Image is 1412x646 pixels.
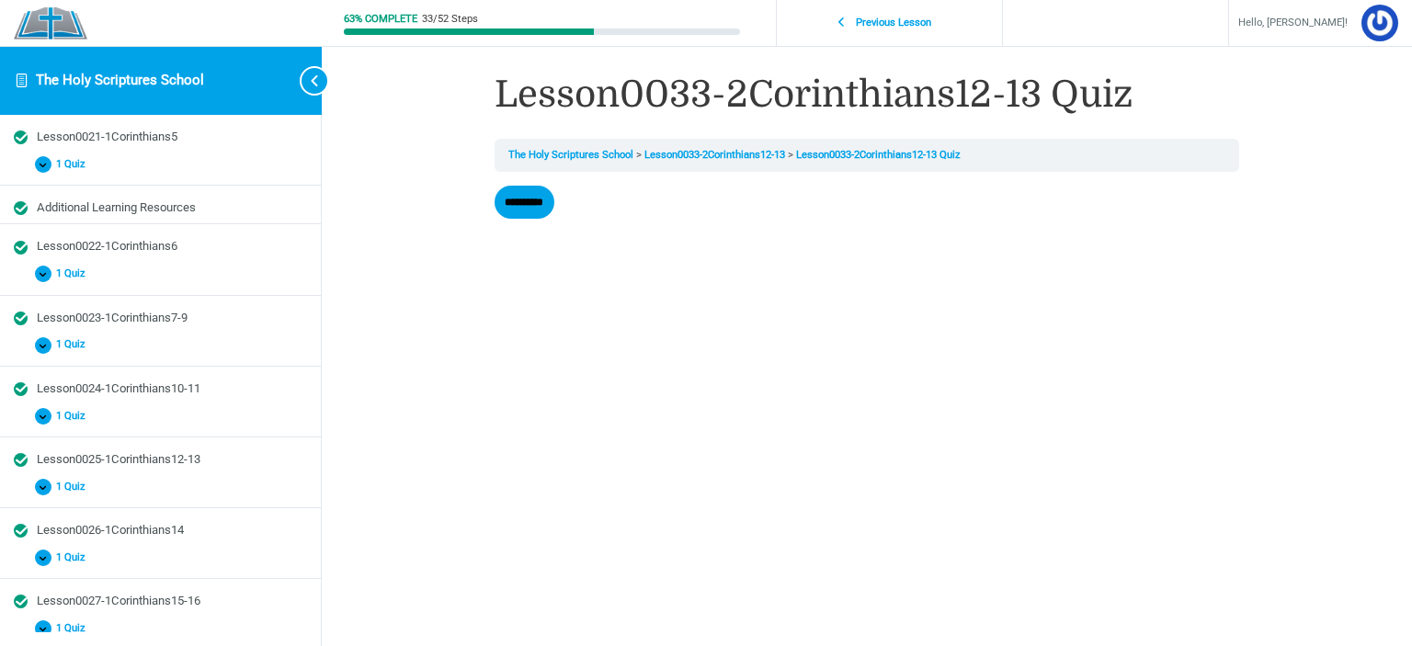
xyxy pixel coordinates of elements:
[37,380,307,398] div: Lesson0024-1Corinthians10-11
[14,402,307,429] button: 1 Quiz
[14,151,307,177] button: 1 Quiz
[14,453,28,467] div: Completed
[14,615,307,641] button: 1 Quiz
[14,129,307,146] a: Completed Lesson0021-1Corinthians5
[1238,14,1348,33] span: Hello, [PERSON_NAME]!
[14,199,307,217] a: Completed Additional Learning Resources
[14,312,28,325] div: Completed
[51,622,97,635] span: 1 Quiz
[51,481,97,493] span: 1 Quiz
[14,332,307,358] button: 1 Quiz
[51,267,97,280] span: 1 Quiz
[14,241,28,255] div: Completed
[14,130,28,144] div: Completed
[495,69,1239,120] h1: Lesson0033-2Corinthians12-13 Quiz
[37,593,307,610] div: Lesson0027-1Corinthians15-16
[14,593,307,610] a: Completed Lesson0027-1Corinthians15-16
[14,382,28,396] div: Completed
[37,199,307,217] div: Additional Learning Resources
[51,551,97,564] span: 1 Quiz
[344,14,417,24] div: 63% Complete
[37,451,307,469] div: Lesson0025-1Corinthians12-13
[14,522,307,539] a: Completed Lesson0026-1Corinthians14
[14,261,307,288] button: 1 Quiz
[846,17,942,29] span: Previous Lesson
[37,522,307,539] div: Lesson0026-1Corinthians14
[495,139,1239,172] nav: Breadcrumbs
[14,524,28,538] div: Completed
[14,380,307,398] a: Completed Lesson0024-1Corinthians10-11
[36,72,204,88] a: The Holy Scriptures School
[644,149,785,161] a: Lesson0033-2Corinthians12-13
[37,238,307,255] div: Lesson0022-1Corinthians6
[14,310,307,327] a: Completed Lesson0023-1Corinthians7-9
[14,451,307,469] a: Completed Lesson0025-1Corinthians12-13
[37,129,307,146] div: Lesson0021-1Corinthians5
[51,338,97,351] span: 1 Quiz
[14,238,307,255] a: Completed Lesson0022-1Corinthians6
[14,201,28,215] div: Completed
[14,595,28,608] div: Completed
[51,410,97,423] span: 1 Quiz
[508,149,633,161] a: The Holy Scriptures School
[285,46,322,115] button: Toggle sidebar navigation
[422,14,478,24] div: 33/52 Steps
[14,473,307,500] button: 1 Quiz
[14,544,307,571] button: 1 Quiz
[51,158,97,171] span: 1 Quiz
[796,149,961,161] a: Lesson0033-2Corinthians12-13 Quiz
[37,310,307,327] div: Lesson0023-1Corinthians7-9
[781,6,997,40] a: Previous Lesson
